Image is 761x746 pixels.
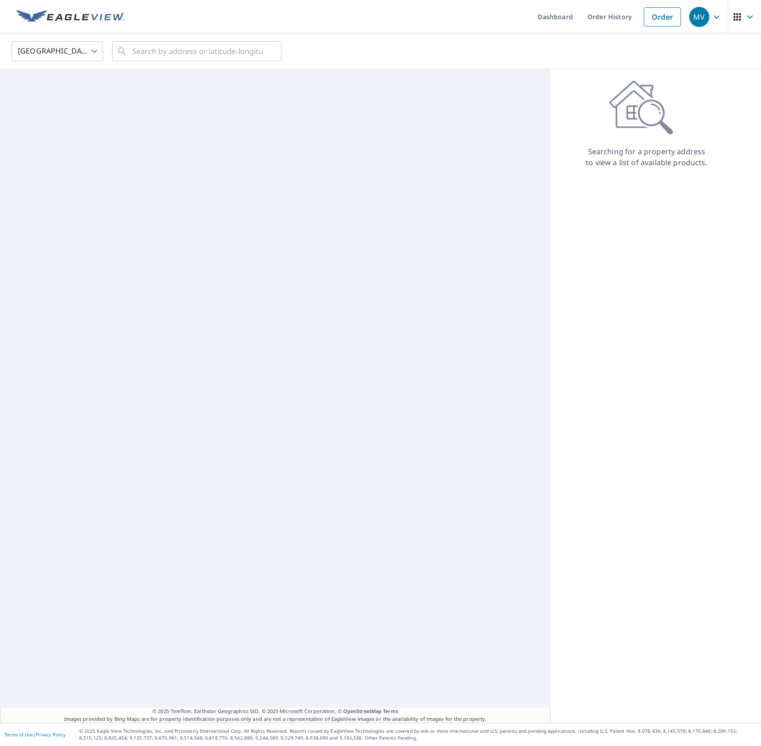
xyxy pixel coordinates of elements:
a: Terms [383,708,398,714]
a: Terms of Use [5,731,33,738]
img: EV Logo [16,10,124,24]
a: Order [644,7,681,27]
p: © 2025 Eagle View Technologies, Inc. and Pictometry International Corp. All Rights Reserved. Repo... [79,728,756,741]
p: Searching for a property address to view a list of available products. [585,146,708,168]
span: © 2025 TomTom, Earthstar Geographics SIO, © 2025 Microsoft Corporation, © [152,708,398,715]
p: | [5,732,65,737]
div: [GEOGRAPHIC_DATA] [11,38,103,64]
a: OpenStreetMap [343,708,382,714]
a: Privacy Policy [36,731,65,738]
input: Search by address or latitude-longitude [132,38,263,64]
div: MV [689,7,709,27]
